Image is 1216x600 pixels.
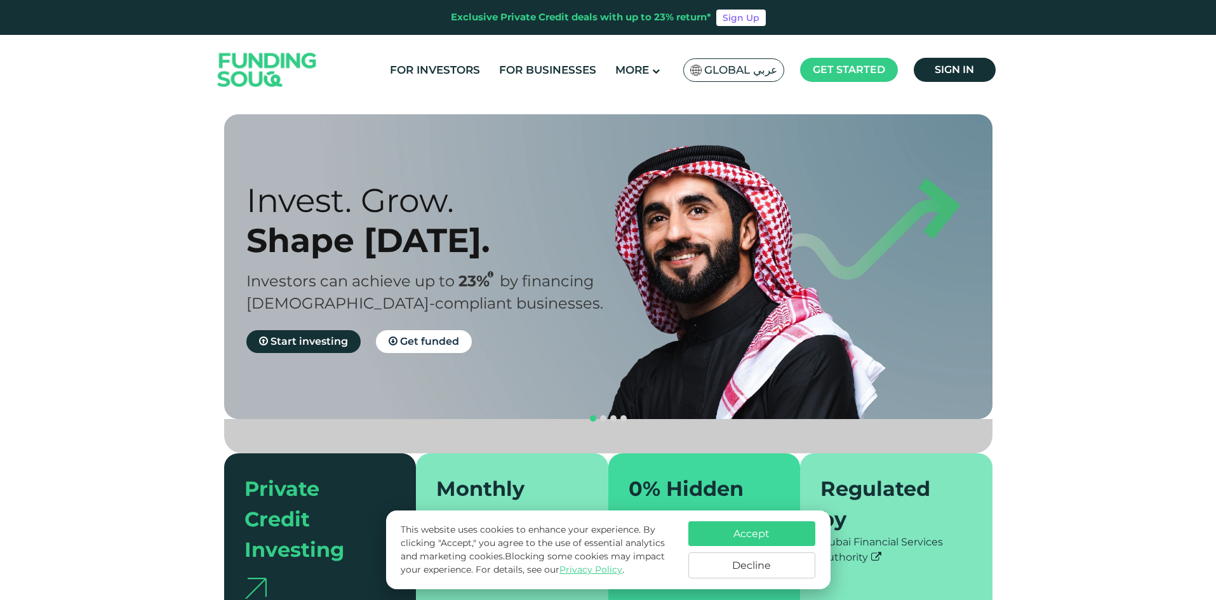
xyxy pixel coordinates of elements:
[690,65,702,76] img: SA Flag
[246,220,631,260] div: Shape [DATE].
[615,63,649,76] span: More
[629,474,765,535] div: 0% Hidden Fees
[476,564,624,575] span: For details, see our .
[400,335,459,347] span: Get funded
[246,180,631,220] div: Invest. Grow.
[205,38,330,102] img: Logo
[246,272,455,290] span: Investors can achieve up to
[820,474,957,535] div: Regulated by
[488,271,493,278] i: 23% IRR (expected) ~ 15% Net yield (expected)
[588,413,598,423] button: navigation
[246,330,361,353] a: Start investing
[704,63,777,77] span: Global عربي
[598,413,608,423] button: navigation
[401,523,675,577] p: This website uses cookies to enhance your experience. By clicking "Accept," you agree to the use ...
[813,63,885,76] span: Get started
[935,63,974,76] span: Sign in
[271,335,348,347] span: Start investing
[716,10,766,26] a: Sign Up
[244,578,267,599] img: arrow
[244,474,381,565] div: Private Credit Investing
[618,413,629,423] button: navigation
[458,272,500,290] span: 23%
[559,564,622,575] a: Privacy Policy
[688,552,815,578] button: Decline
[387,60,483,81] a: For Investors
[608,413,618,423] button: navigation
[376,330,472,353] a: Get funded
[688,521,815,546] button: Accept
[820,535,972,565] div: Dubai Financial Services Authority
[436,474,573,535] div: Monthly repayments
[914,58,996,82] a: Sign in
[496,60,599,81] a: For Businesses
[401,550,665,575] span: Blocking some cookies may impact your experience.
[451,10,711,25] div: Exclusive Private Credit deals with up to 23% return*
